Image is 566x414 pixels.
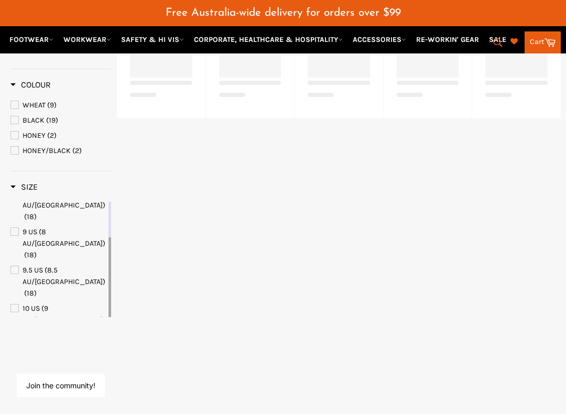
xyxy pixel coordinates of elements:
span: 9 US (8 AU/[GEOGRAPHIC_DATA]) [23,227,105,248]
a: HONEY/BLACK [10,145,111,157]
span: (19) [46,116,58,125]
span: (18) [24,289,37,298]
h3: Colour [10,80,51,90]
span: (2) [47,131,57,140]
a: 9 US (8 AU/UK) [10,226,106,261]
span: Free Australia-wide delivery for orders over $99 [166,7,401,18]
span: WHEAT [23,101,46,110]
a: SAFETY & HI VIS [117,30,188,49]
span: 9.5 US (8.5 AU/[GEOGRAPHIC_DATA]) [23,266,105,286]
a: Cart [525,31,561,53]
a: ACCESSORIES [349,30,410,49]
button: Join the community! [26,381,95,390]
span: HONEY/BLACK [23,146,71,155]
a: WHEAT [10,100,111,111]
a: 9.5 US (8.5 AU/UK) [10,265,106,299]
a: HONEY [10,130,111,141]
a: 8 US (7 AU/UK) [10,188,106,223]
a: FOOTWEAR [5,30,58,49]
a: RE-WORKIN' GEAR [412,30,483,49]
span: HONEY [23,131,46,140]
span: (18) [24,212,37,221]
a: CORPORATE, HEALTHCARE & HOSPITALITY [190,30,347,49]
span: (9) [47,101,57,110]
a: 10 US (9 AU/UK) [10,303,106,337]
span: (18) [24,250,37,259]
a: BLACK [10,115,111,126]
h3: Size [10,182,38,192]
span: (2) [72,146,82,155]
a: WORKWEAR [59,30,115,49]
span: BLACK [23,116,45,125]
span: 10 US (9 AU/[GEOGRAPHIC_DATA]) [23,304,105,324]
